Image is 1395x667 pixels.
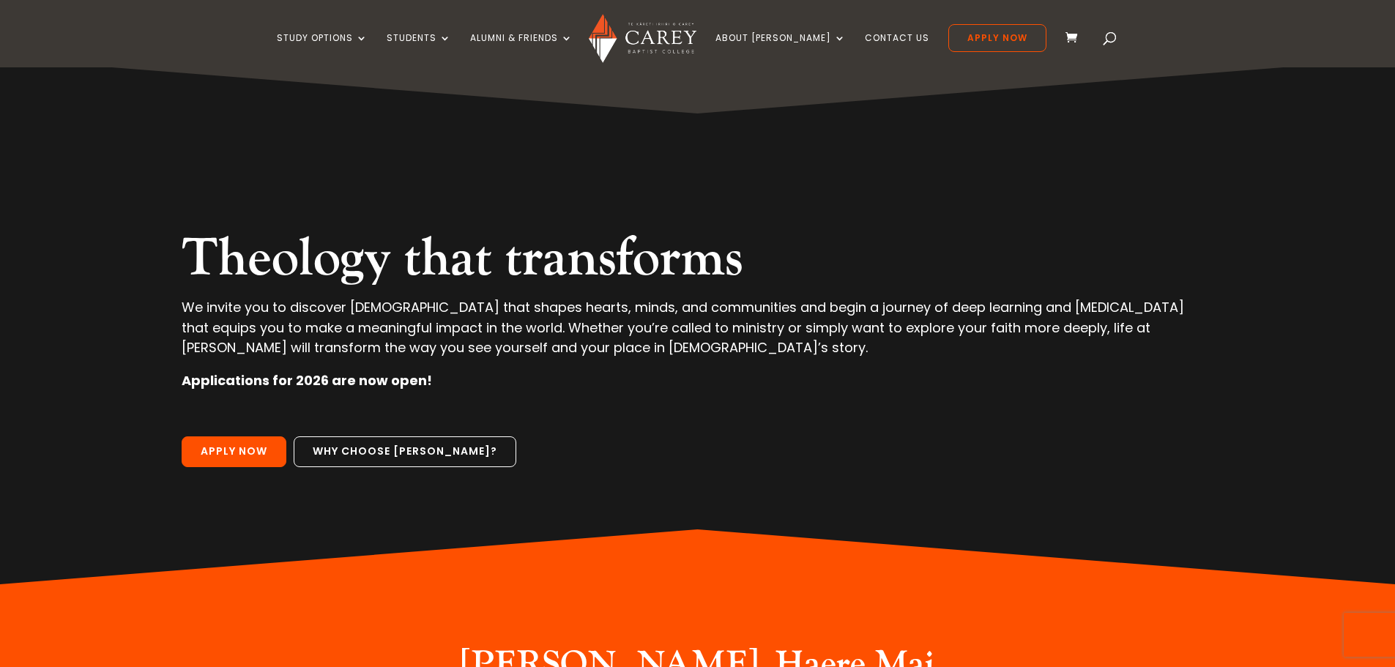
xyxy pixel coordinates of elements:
[589,14,696,63] img: Carey Baptist College
[182,227,1213,297] h2: Theology that transforms
[387,33,451,67] a: Students
[865,33,929,67] a: Contact Us
[277,33,368,67] a: Study Options
[470,33,573,67] a: Alumni & Friends
[182,297,1213,370] p: We invite you to discover [DEMOGRAPHIC_DATA] that shapes hearts, minds, and communities and begin...
[182,371,432,390] strong: Applications for 2026 are now open!
[948,24,1046,52] a: Apply Now
[715,33,846,67] a: About [PERSON_NAME]
[294,436,516,467] a: Why choose [PERSON_NAME]?
[182,436,286,467] a: Apply Now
